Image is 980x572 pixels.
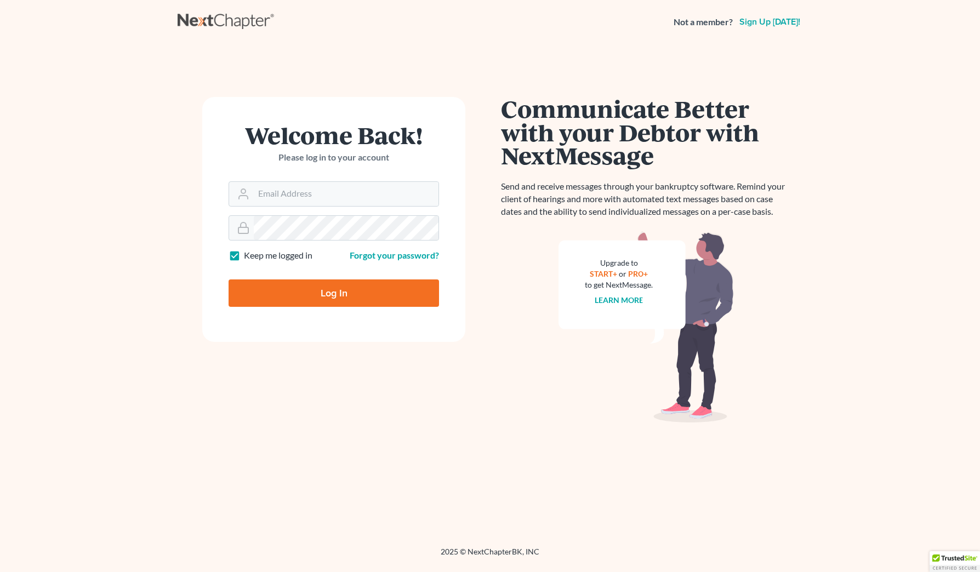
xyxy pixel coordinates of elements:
label: Keep me logged in [244,249,312,262]
a: PRO+ [628,269,648,278]
div: 2025 © NextChapterBK, INC [178,546,802,566]
p: Please log in to your account [229,151,439,164]
h1: Communicate Better with your Debtor with NextMessage [501,97,791,167]
a: Forgot your password? [350,250,439,260]
div: TrustedSite Certified [930,551,980,572]
p: Send and receive messages through your bankruptcy software. Remind your client of hearings and mo... [501,180,791,218]
span: or [619,269,626,278]
div: Upgrade to [585,258,653,268]
strong: Not a member? [674,16,733,28]
input: Log In [229,279,439,307]
a: Learn more [595,295,643,305]
img: nextmessage_bg-59042aed3d76b12b5cd301f8e5b87938c9018125f34e5fa2b7a6b67550977c72.svg [559,231,734,423]
a: Sign up [DATE]! [737,18,802,26]
input: Email Address [254,182,438,206]
div: to get NextMessage. [585,279,653,290]
a: START+ [590,269,617,278]
h1: Welcome Back! [229,123,439,147]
